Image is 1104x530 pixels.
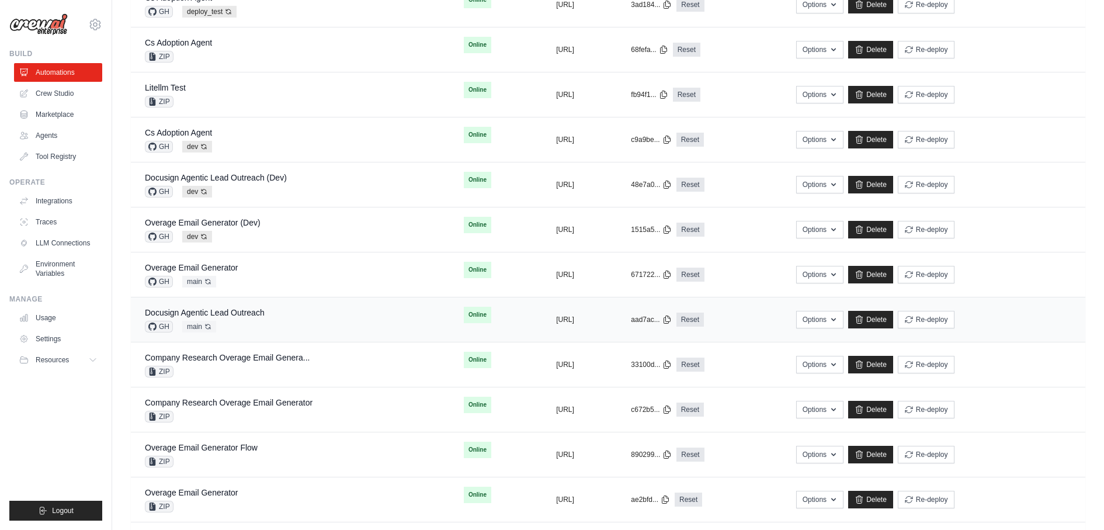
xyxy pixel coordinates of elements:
[848,131,893,148] a: Delete
[631,270,672,279] button: 671722...
[675,493,702,507] a: Reset
[9,501,102,521] button: Logout
[676,313,704,327] a: Reset
[631,180,672,189] button: 48e7a0...
[145,501,173,512] span: ZIP
[676,178,704,192] a: Reset
[36,355,69,365] span: Resources
[464,262,491,278] span: Online
[182,141,212,153] span: dev
[145,308,265,317] a: Docusign Agentic Lead Outreach
[676,223,704,237] a: Reset
[676,133,704,147] a: Reset
[898,221,954,238] button: Re-deploy
[145,83,186,92] a: Litellm Test
[796,401,843,418] button: Options
[14,63,102,82] a: Automations
[898,356,954,373] button: Re-deploy
[796,221,843,238] button: Options
[14,126,102,145] a: Agents
[145,173,287,182] a: Docusign Agentic Lead Outreach (Dev)
[796,176,843,193] button: Options
[796,266,843,283] button: Options
[898,491,954,508] button: Re-deploy
[848,401,893,418] a: Delete
[182,321,216,332] span: main
[14,147,102,166] a: Tool Registry
[898,41,954,58] button: Re-deploy
[796,311,843,328] button: Options
[848,86,893,103] a: Delete
[9,178,102,187] div: Operate
[464,37,491,53] span: Online
[182,276,216,287] span: main
[9,295,102,304] div: Manage
[676,268,704,282] a: Reset
[464,352,491,368] span: Online
[631,135,671,144] button: c9a9be...
[14,351,102,369] button: Resources
[145,366,173,377] span: ZIP
[848,221,893,238] a: Delete
[14,309,102,327] a: Usage
[14,234,102,252] a: LLM Connections
[676,448,704,462] a: Reset
[796,446,843,463] button: Options
[898,311,954,328] button: Re-deploy
[14,213,102,231] a: Traces
[145,398,313,407] a: Company Research Overage Email Generator
[145,141,173,153] span: GH
[631,225,672,234] button: 1515a5...
[796,41,843,58] button: Options
[848,491,893,508] a: Delete
[145,231,173,243] span: GH
[676,358,704,372] a: Reset
[848,446,893,463] a: Delete
[673,43,700,57] a: Reset
[464,487,491,503] span: Online
[898,446,954,463] button: Re-deploy
[14,105,102,124] a: Marketplace
[631,405,671,414] button: c672b5...
[14,192,102,210] a: Integrations
[464,442,491,458] span: Online
[898,176,954,193] button: Re-deploy
[848,41,893,58] a: Delete
[14,84,102,103] a: Crew Studio
[631,90,668,99] button: fb94f1...
[673,88,700,102] a: Reset
[145,38,212,47] a: Cs Adoption Agent
[145,353,310,362] a: Company Research Overage Email Genera...
[464,127,491,143] span: Online
[145,263,238,272] a: Overage Email Generator
[52,506,74,515] span: Logout
[796,356,843,373] button: Options
[898,86,954,103] button: Re-deploy
[848,356,893,373] a: Delete
[182,231,212,243] span: dev
[14,255,102,283] a: Environment Variables
[145,443,258,452] a: Overage Email Generator Flow
[145,186,173,198] span: GH
[464,172,491,188] span: Online
[631,45,668,54] button: 68fefa...
[848,176,893,193] a: Delete
[848,266,893,283] a: Delete
[9,49,102,58] div: Build
[796,131,843,148] button: Options
[848,311,893,328] a: Delete
[676,403,704,417] a: Reset
[796,491,843,508] button: Options
[9,13,68,36] img: Logo
[145,276,173,287] span: GH
[145,488,238,497] a: Overage Email Generator
[898,131,954,148] button: Re-deploy
[145,96,173,108] span: ZIP
[145,321,173,332] span: GH
[631,450,672,459] button: 890299...
[145,51,173,63] span: ZIP
[631,360,672,369] button: 33100d...
[145,6,173,18] span: GH
[464,397,491,413] span: Online
[145,218,261,227] a: Overage Email Generator (Dev)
